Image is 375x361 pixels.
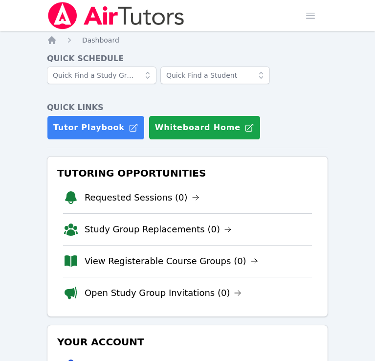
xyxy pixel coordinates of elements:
[160,67,270,84] input: Quick Find a Student
[55,164,320,182] h3: Tutoring Opportunities
[47,67,156,84] input: Quick Find a Study Group
[55,333,320,351] h3: Your Account
[47,53,328,65] h4: Quick Schedule
[85,223,232,236] a: Study Group Replacements (0)
[47,35,328,45] nav: Breadcrumb
[82,35,119,45] a: Dashboard
[47,115,145,140] a: Tutor Playbook
[85,191,199,204] a: Requested Sessions (0)
[82,36,119,44] span: Dashboard
[85,254,258,268] a: View Registerable Course Groups (0)
[85,286,242,300] a: Open Study Group Invitations (0)
[47,2,185,29] img: Air Tutors
[47,102,328,113] h4: Quick Links
[149,115,261,140] button: Whiteboard Home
